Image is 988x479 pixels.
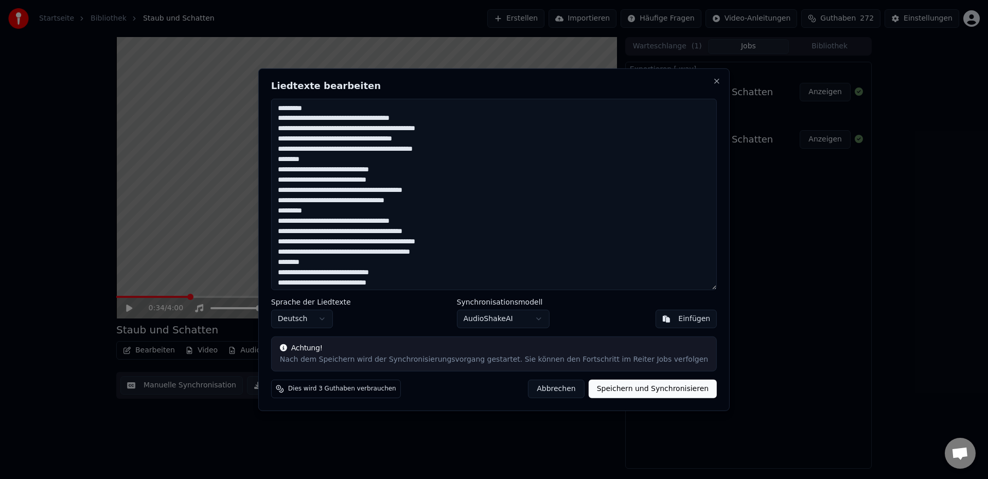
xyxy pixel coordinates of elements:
[528,380,584,398] button: Abbrechen
[589,380,717,398] button: Speichern und Synchronisieren
[655,310,717,328] button: Einfügen
[457,298,550,306] label: Synchronisationsmodell
[280,354,708,365] div: Nach dem Speichern wird der Synchronisierungsvorgang gestartet. Sie können den Fortschritt im Rei...
[271,298,351,306] label: Sprache der Liedtexte
[288,385,396,393] span: Dies wird 3 Guthaben verbrauchen
[280,343,708,353] div: Achtung!
[678,314,710,324] div: Einfügen
[271,81,717,90] h2: Liedtexte bearbeiten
